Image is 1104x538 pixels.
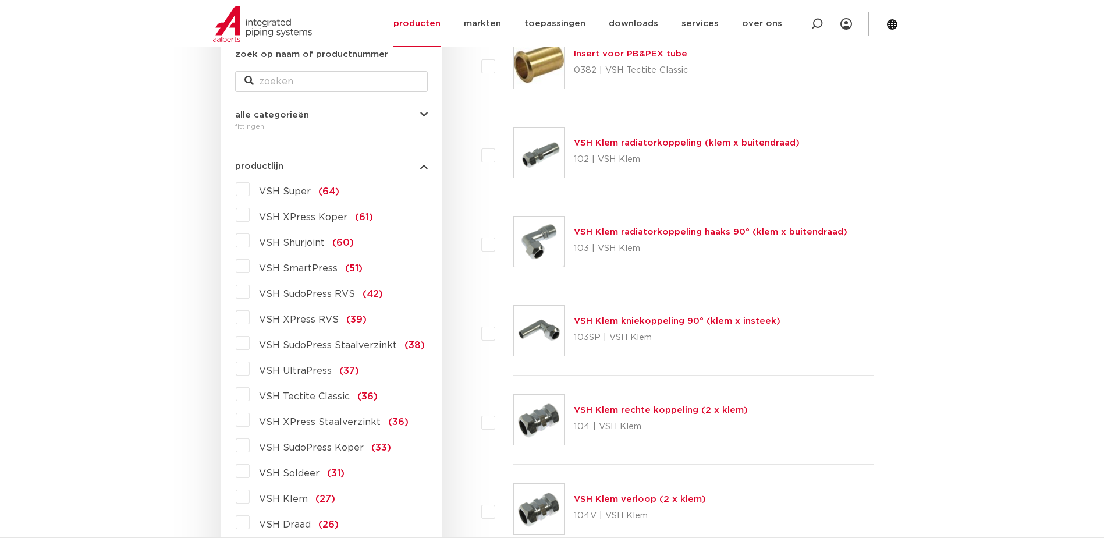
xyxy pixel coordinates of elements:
p: 104V | VSH Klem [574,507,706,525]
img: Thumbnail for Insert voor PB&PEX tube [514,38,564,89]
span: VSH SudoPress RVS [259,289,355,299]
span: (26) [318,520,339,529]
p: 103SP | VSH Klem [574,328,780,347]
span: (37) [339,366,359,376]
a: VSH Klem verloop (2 x klem) [574,495,706,504]
span: (27) [315,494,335,504]
p: 104 | VSH Klem [574,417,748,436]
span: (51) [345,264,363,273]
span: (61) [355,213,373,222]
a: VSH Klem radiatorkoppeling haaks 90° (klem x buitendraad) [574,228,847,236]
span: VSH SudoPress Koper [259,443,364,452]
a: VSH Klem rechte koppeling (2 x klem) [574,406,748,415]
span: VSH SudoPress Staalverzinkt [259,341,397,350]
button: alle categorieën [235,111,428,119]
div: fittingen [235,119,428,133]
span: (64) [318,187,339,196]
button: productlijn [235,162,428,171]
span: VSH UltraPress [259,366,332,376]
span: (60) [332,238,354,247]
span: VSH XPress RVS [259,315,339,324]
span: VSH Tectite Classic [259,392,350,401]
p: 102 | VSH Klem [574,150,800,169]
p: 103 | VSH Klem [574,239,847,258]
img: Thumbnail for VSH Klem radiatorkoppeling (klem x buitendraad) [514,128,564,178]
span: VSH Shurjoint [259,238,325,247]
a: VSH Klem kniekoppeling 90° (klem x insteek) [574,317,780,325]
a: Insert voor PB&PEX tube [574,49,687,58]
img: Thumbnail for VSH Klem kniekoppeling 90° (klem x insteek) [514,306,564,356]
span: VSH Draad [259,520,311,529]
span: VSH SmartPress [259,264,338,273]
span: VSH XPress Staalverzinkt [259,417,381,427]
span: VSH XPress Koper [259,213,347,222]
p: 0382 | VSH Tectite Classic [574,61,688,80]
img: Thumbnail for VSH Klem radiatorkoppeling haaks 90° (klem x buitendraad) [514,217,564,267]
img: Thumbnail for VSH Klem rechte koppeling (2 x klem) [514,395,564,445]
span: (39) [346,315,367,324]
span: (31) [327,469,345,478]
span: productlijn [235,162,283,171]
span: VSH Klem [259,494,308,504]
span: VSH Super [259,187,311,196]
span: (33) [371,443,391,452]
label: zoek op naam of productnummer [235,48,388,62]
span: alle categorieën [235,111,309,119]
img: Thumbnail for VSH Klem verloop (2 x klem) [514,484,564,534]
span: (36) [357,392,378,401]
input: zoeken [235,71,428,92]
span: (42) [363,289,383,299]
span: VSH Soldeer [259,469,320,478]
a: VSH Klem radiatorkoppeling (klem x buitendraad) [574,139,800,147]
span: (36) [388,417,409,427]
span: (38) [404,341,425,350]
